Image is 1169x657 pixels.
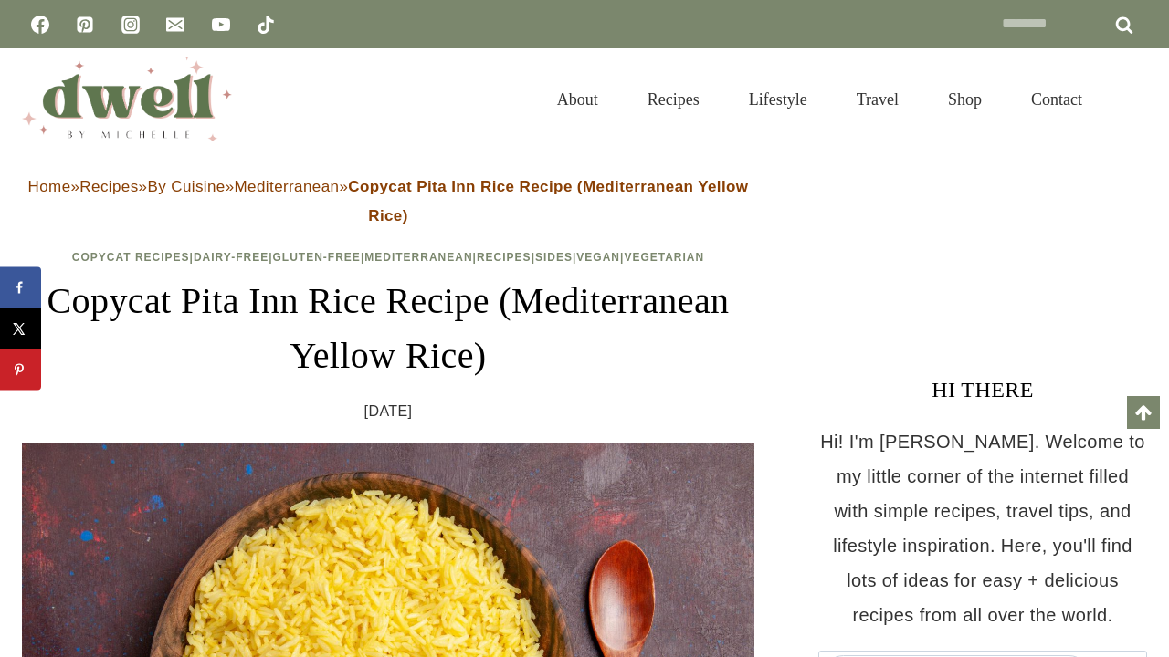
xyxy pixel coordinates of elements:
nav: Primary Navigation [532,68,1107,131]
a: Copycat Recipes [72,251,190,264]
a: Sides [535,251,573,264]
h1: Copycat Pita Inn Rice Recipe (Mediterranean Yellow Rice) [22,274,754,383]
a: Mediterranean [364,251,472,264]
a: Home [28,178,71,195]
a: Shop [923,68,1006,131]
a: Lifestyle [724,68,832,131]
span: | | | | | | | [72,251,704,264]
a: Gluten-Free [273,251,361,264]
p: Hi! I'm [PERSON_NAME]. Welcome to my little corner of the internet filled with simple recipes, tr... [818,424,1147,632]
a: About [532,68,623,131]
time: [DATE] [364,398,413,425]
a: Email [157,6,194,43]
a: Recipes [623,68,724,131]
button: View Search Form [1116,84,1147,115]
a: Vegan [576,251,620,264]
a: Pinterest [67,6,103,43]
a: Facebook [22,6,58,43]
a: TikTok [247,6,284,43]
a: Recipes [79,178,138,195]
a: Mediterranean [235,178,340,195]
a: Dairy-Free [194,251,269,264]
a: Scroll to top [1127,396,1160,429]
h3: HI THERE [818,373,1147,406]
a: By Cuisine [147,178,225,195]
strong: Copycat Pita Inn Rice Recipe (Mediterranean Yellow Rice) [348,178,748,224]
img: DWELL by michelle [22,57,232,141]
span: » » » » [28,178,749,224]
a: YouTube [203,6,239,43]
a: Contact [1006,68,1107,131]
a: Instagram [112,6,149,43]
a: Vegetarian [624,251,704,264]
a: Travel [832,68,923,131]
a: Recipes [477,251,532,264]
